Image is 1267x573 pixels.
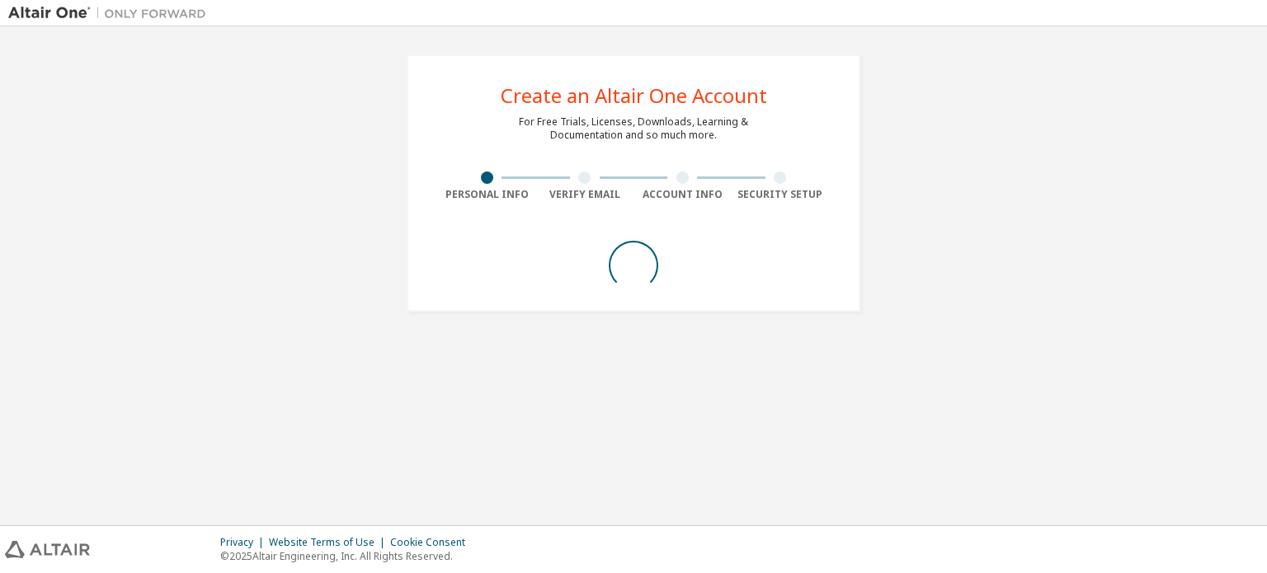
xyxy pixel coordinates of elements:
[269,536,390,549] div: Website Terms of Use
[501,86,767,106] div: Create an Altair One Account
[519,115,748,142] div: For Free Trials, Licenses, Downloads, Learning & Documentation and so much more.
[8,5,214,21] img: Altair One
[390,536,475,549] div: Cookie Consent
[5,541,90,558] img: altair_logo.svg
[633,188,732,201] div: Account Info
[536,188,634,201] div: Verify Email
[438,188,536,201] div: Personal Info
[220,536,269,549] div: Privacy
[732,188,830,201] div: Security Setup
[220,549,475,563] p: © 2025 Altair Engineering, Inc. All Rights Reserved.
